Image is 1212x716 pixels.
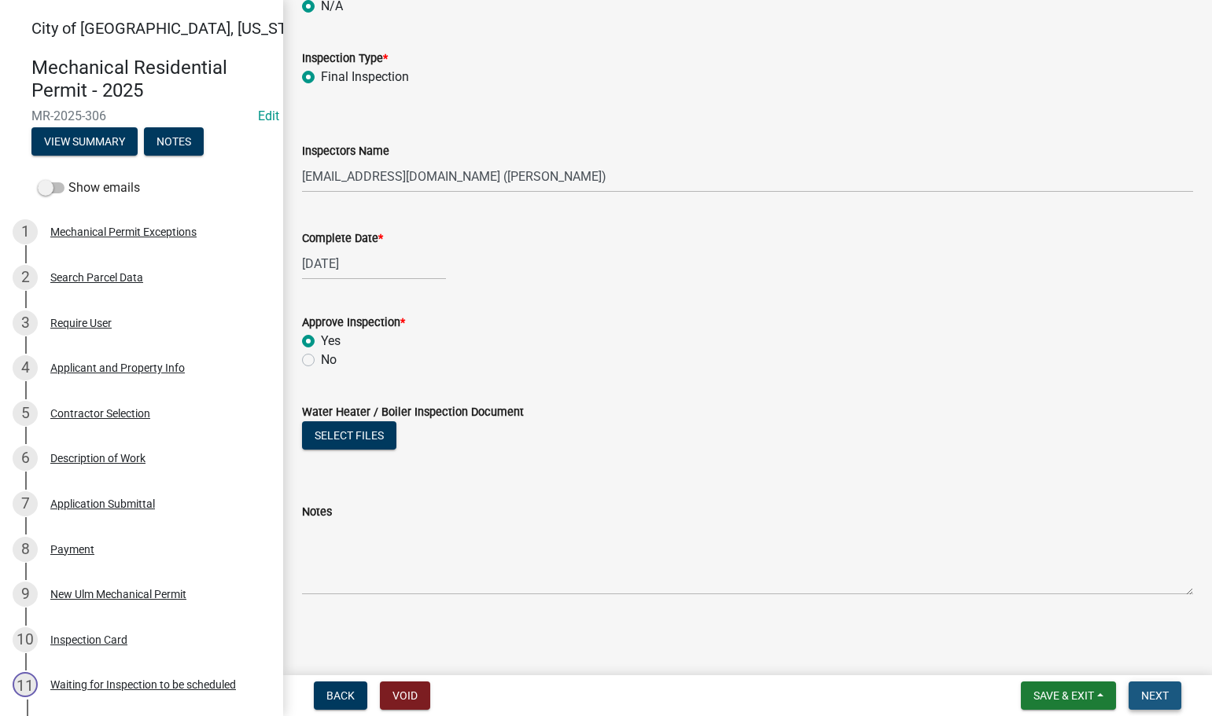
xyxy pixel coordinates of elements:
[302,507,332,518] label: Notes
[13,310,38,336] div: 3
[302,233,383,244] label: Complete Date
[50,226,197,237] div: Mechanical Permit Exceptions
[321,332,341,351] label: Yes
[31,108,252,123] span: MR-2025-306
[50,498,155,509] div: Application Submittal
[302,53,388,64] label: Inspection Type
[50,634,127,645] div: Inspection Card
[31,136,138,149] wm-modal-confirm: Summary
[13,446,38,471] div: 6
[1141,689,1169,702] span: Next
[50,408,150,419] div: Contractor Selection
[13,537,38,562] div: 8
[50,318,112,329] div: Require User
[258,108,279,123] wm-modal-confirm: Edit Application Number
[13,265,38,290] div: 2
[321,68,409,86] label: Final Inspection
[13,627,38,652] div: 10
[314,681,367,710] button: Back
[1033,689,1094,702] span: Save & Exit
[1021,681,1116,710] button: Save & Exit
[31,57,271,102] h4: Mechanical Residential Permit - 2025
[302,146,389,157] label: Inspectors Name
[50,362,185,373] div: Applicant and Property Info
[13,672,38,697] div: 11
[302,421,396,450] button: Select files
[13,219,38,244] div: 1
[302,407,524,418] label: Water Heater / Boiler Inspection Document
[50,589,186,600] div: New Ulm Mechanical Permit
[302,318,405,329] label: Approve Inspection
[13,355,38,380] div: 4
[13,582,38,607] div: 9
[50,453,146,464] div: Description of Work
[50,544,94,555] div: Payment
[326,689,355,702] span: Back
[31,127,138,156] button: View Summary
[1129,681,1181,710] button: Next
[144,136,204,149] wm-modal-confirm: Notes
[144,127,204,156] button: Notes
[50,679,236,690] div: Waiting for Inspection to be scheduled
[50,272,143,283] div: Search Parcel Data
[31,19,318,38] span: City of [GEOGRAPHIC_DATA], [US_STATE]
[13,401,38,426] div: 5
[321,351,337,369] label: No
[380,681,430,710] button: Void
[302,248,446,280] input: mm/dd/yyyy
[13,491,38,516] div: 7
[38,178,140,197] label: Show emails
[258,108,279,123] a: Edit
